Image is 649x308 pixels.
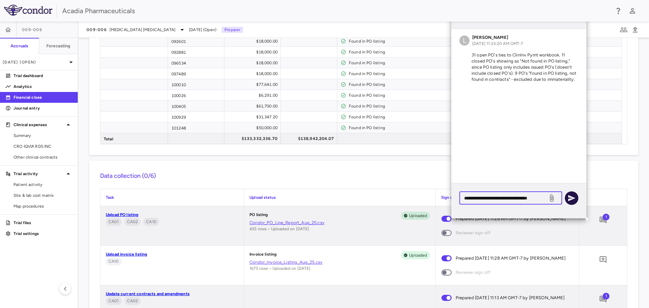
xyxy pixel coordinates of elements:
[14,220,72,226] p: Trial files
[599,256,607,264] svg: Add comment
[124,219,141,225] span: CA02
[459,35,470,46] div: L
[14,192,72,198] span: Site & lab cost matrix
[14,154,72,160] span: Other clinical contracts
[87,27,107,32] span: 009-006
[14,182,72,188] span: Patient activity
[10,43,28,49] h6: Accruals
[168,68,224,79] div: 097489
[106,257,122,265] span: Monthly, the Purchase Order reports and Invoice Registers are ran from Coupa to facilitate the Cl...
[603,293,609,300] span: 1
[14,84,72,90] p: Analytics
[599,295,607,303] svg: Add comment
[231,68,278,79] div: $18,000.00
[441,194,574,200] p: Sign off
[349,68,619,79] div: Found in PO listing
[249,194,430,200] p: Upload status
[456,269,491,276] span: Reviewer sign off
[231,36,278,47] div: $18,000.00
[249,220,430,226] a: Condor_PO_Line_Report_Aug_25.csv
[106,212,139,217] a: Upload PO listing
[599,216,607,224] svg: Add comment
[104,134,113,144] span: Total
[124,298,141,304] span: CA02
[14,203,72,209] span: Map procedures
[222,27,243,33] p: Preparer
[349,101,619,112] div: Found in PO listing
[231,79,278,90] div: $77,641.00
[231,122,278,133] div: $50,000.00
[349,79,619,90] div: Found in PO listing
[406,213,430,219] span: Uploaded
[124,297,141,305] span: Monthly, the Accounting Manager, or designee, updates the Clinical Trial Workbooks based on infor...
[168,112,224,122] div: 100929
[14,122,64,128] p: Clinical expenses
[349,90,619,101] div: Found in PO listing
[249,227,309,231] span: 435 rows • Uploaded on [DATE]
[14,231,72,237] p: Trial settings
[168,90,224,100] div: 100026
[249,251,277,259] p: Invoice listing
[14,73,72,79] p: Trial dashboard
[106,297,122,305] span: As new or amended R&D (clinical trial and other R&D) contracts are executed, the Accounting Manag...
[349,36,619,47] div: Found in PO listing
[124,218,141,226] span: Monthly, the Accounting Manager, or designee, updates the Clinical Trial Workbooks based on infor...
[4,5,52,16] img: logo-full-SnFGN8VE.png
[249,259,430,265] a: Condor_Invoice_Listing_Aug_25.csv
[3,59,67,65] p: [DATE] (Open)
[106,291,190,296] a: Update current contracts and amendments
[106,298,122,304] span: CA01
[106,194,238,200] p: Task
[46,43,71,49] h6: Forecasting
[287,133,334,144] div: $138,942,204.07
[106,218,122,226] span: As new or amended R&D (clinical trial and other R&D) contracts are executed, the Accounting Manag...
[14,133,72,139] span: Summary
[168,36,224,46] div: 092601
[349,122,619,133] div: Found in PO listing
[189,27,216,33] span: [DATE] (Open)
[168,79,224,90] div: 100010
[14,171,64,177] p: Trial activity
[597,293,609,305] button: Add comment
[14,105,72,111] p: Journal entry
[597,254,609,265] button: Add comment
[106,219,122,225] span: CA01
[231,101,278,112] div: $61,700.00
[110,27,175,33] span: [MEDICAL_DATA] [MEDICAL_DATA]
[14,94,72,100] p: Financial close
[603,214,609,220] span: 1
[456,294,565,302] span: Prepared [DATE] 11:13 AM GMT-7 by [PERSON_NAME]
[168,57,224,68] div: 096534
[349,57,619,68] div: Found in PO listing
[459,52,578,82] p: 31 open PO's ties to ClinInv Pymt workbook. 11 closed PO's showing as "Not found in PO listing," ...
[143,218,159,226] span: Monthly, the Purchase Order reports and Invoice Registers are ran from Coupa to facilitate the Cl...
[62,6,610,16] div: Acadia Pharmaceuticals
[106,252,147,257] a: Upload invoice listing
[456,255,566,262] span: Prepared [DATE] 11:28 AM GMT-7 by [PERSON_NAME]
[472,34,523,41] h6: [PERSON_NAME]
[349,112,619,122] div: Found in PO listing
[472,41,523,46] span: [DATE] 11:35:20 AM GMT-7
[168,47,224,57] div: 092881
[231,112,278,122] div: $31,347.20
[249,212,268,220] p: PO listing
[106,258,122,264] span: CA10
[406,252,430,258] span: Uploaded
[597,214,609,226] button: Add comment
[249,266,311,271] span: 1675 rows • Uploaded on [DATE]
[143,219,159,225] span: CA10
[456,229,491,237] span: Reviewer sign off
[100,171,627,181] h6: Data collection (0/6)
[231,57,278,68] div: $18,000.00
[231,133,278,144] div: $133,332,336.70
[231,90,278,101] div: $6,291.00
[168,101,224,111] div: 100405
[349,47,619,57] div: Found in PO listing
[22,27,42,32] span: 009-006
[168,122,224,133] div: 101248
[14,143,72,149] span: CRO IQVIA RDS INC
[231,47,278,57] div: $18,000.00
